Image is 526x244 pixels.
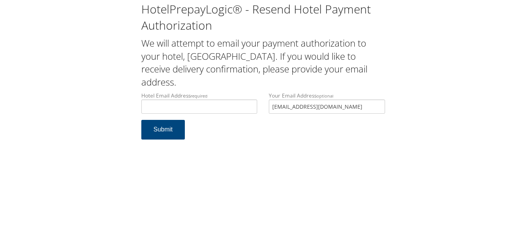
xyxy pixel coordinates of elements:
button: Submit [141,120,185,140]
input: Your Email Addressoptional [269,99,385,114]
h2: We will attempt to email your payment authorization to your hotel, [GEOGRAPHIC_DATA]. If you woul... [141,37,385,88]
h1: HotelPrepayLogic® - Resend Hotel Payment Authorization [141,1,385,34]
label: Hotel Email Address [141,92,258,114]
input: Hotel Email Addressrequired [141,99,258,114]
small: optional [317,93,333,99]
small: required [191,93,208,99]
label: Your Email Address [269,92,385,114]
